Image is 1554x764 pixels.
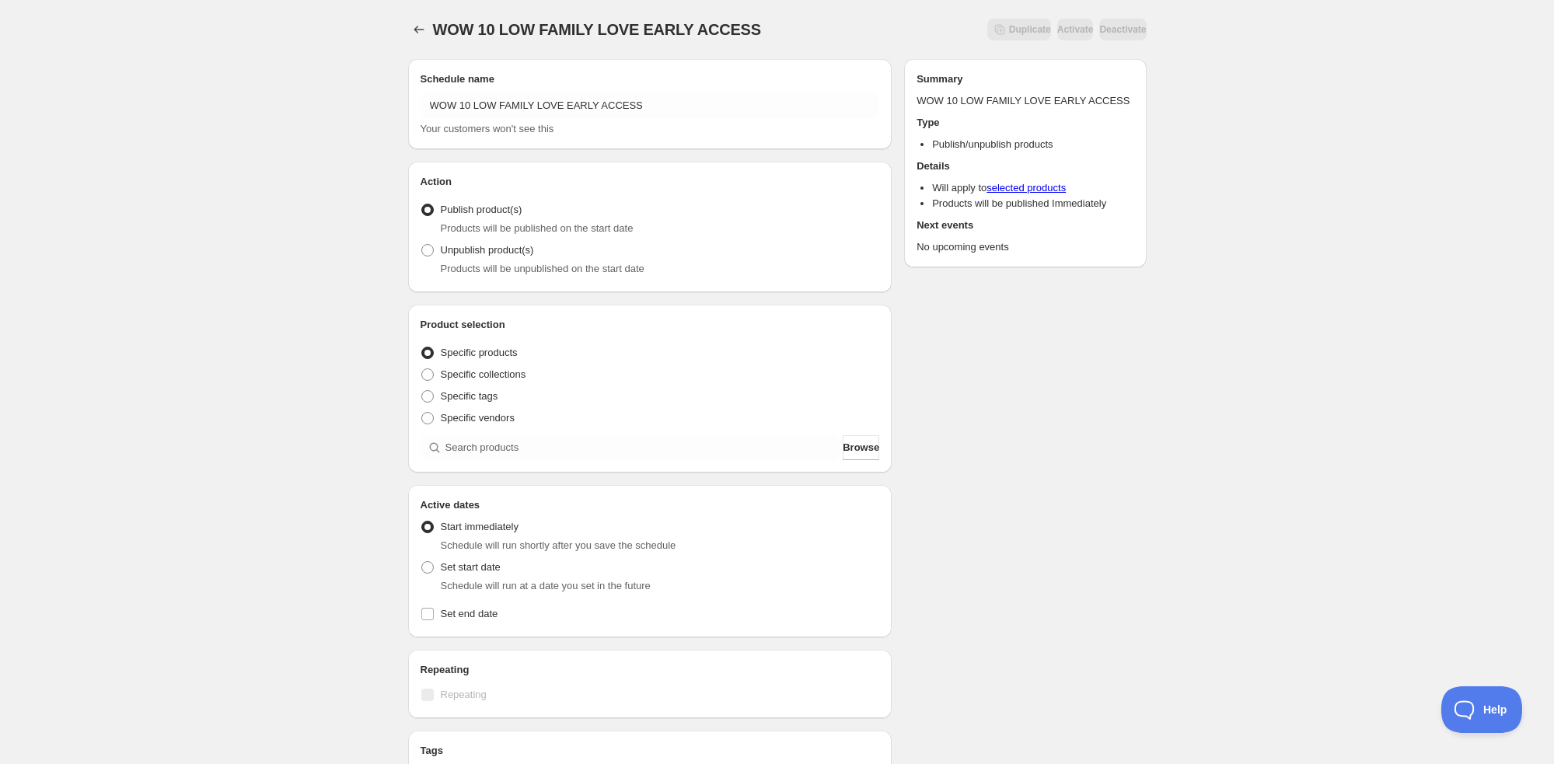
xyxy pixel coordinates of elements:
[421,174,880,190] h2: Action
[441,412,515,424] span: Specific vendors
[421,123,554,134] span: Your customers won't see this
[932,180,1133,196] li: Will apply to
[441,390,498,402] span: Specific tags
[441,689,487,700] span: Repeating
[421,497,880,513] h2: Active dates
[441,368,526,380] span: Specific collections
[441,580,651,591] span: Schedule will run at a date you set in the future
[917,159,1133,174] h2: Details
[932,196,1133,211] li: Products will be published Immediately
[441,204,522,215] span: Publish product(s)
[987,182,1066,194] a: selected products
[917,93,1133,109] p: WOW 10 LOW FAMILY LOVE EARLY ACCESS
[421,317,880,333] h2: Product selection
[441,608,498,619] span: Set end date
[917,218,1133,233] h2: Next events
[932,137,1133,152] li: Publish/unpublish products
[445,435,840,460] input: Search products
[917,115,1133,131] h2: Type
[441,561,501,573] span: Set start date
[408,19,430,40] button: Schedules
[421,72,880,87] h2: Schedule name
[843,440,879,455] span: Browse
[441,222,634,234] span: Products will be published on the start date
[441,521,519,532] span: Start immediately
[441,539,676,551] span: Schedule will run shortly after you save the schedule
[917,72,1133,87] h2: Summary
[441,263,644,274] span: Products will be unpublished on the start date
[843,435,879,460] button: Browse
[441,244,534,256] span: Unpublish product(s)
[917,239,1133,255] p: No upcoming events
[421,743,880,759] h2: Tags
[441,347,518,358] span: Specific products
[433,21,761,38] span: WOW 10 LOW FAMILY LOVE EARLY ACCESS
[1441,686,1523,733] iframe: Toggle Customer Support
[421,662,880,678] h2: Repeating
